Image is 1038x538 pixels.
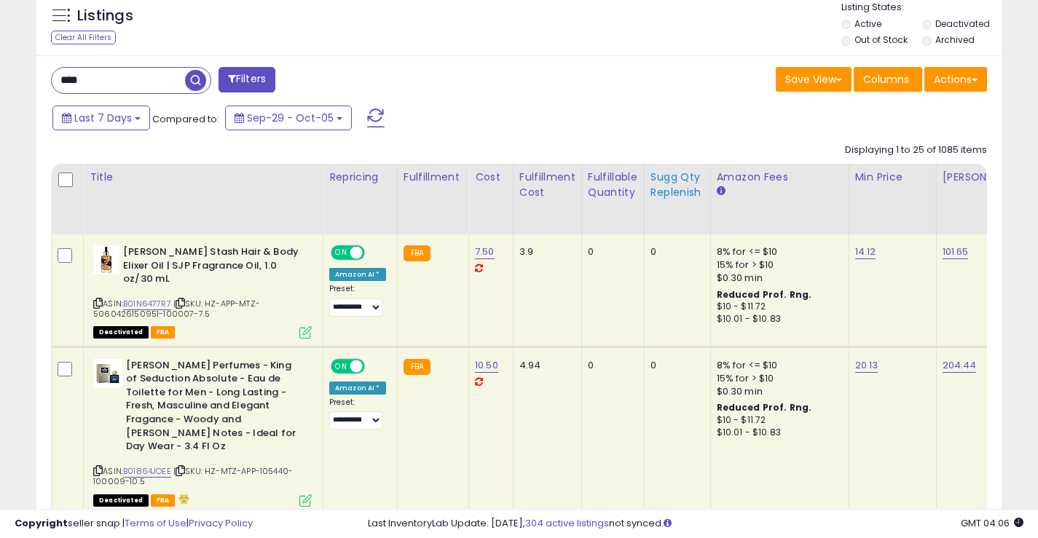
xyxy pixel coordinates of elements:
[93,359,122,388] img: 31lB0A4E+KL._SL40_.jpg
[854,17,881,30] label: Active
[123,465,171,478] a: B01864JOEE
[51,31,116,44] div: Clear All Filters
[717,313,838,325] div: $10.01 - $10.83
[329,284,386,317] div: Preset:
[845,143,987,157] div: Displaying 1 to 25 of 1085 items
[717,245,838,258] div: 8% for <= $10
[93,245,312,337] div: ASIN:
[77,6,133,26] h5: Listings
[854,67,922,92] button: Columns
[855,358,878,373] a: 20.13
[329,381,386,395] div: Amazon AI *
[588,170,638,200] div: Fulfillable Quantity
[855,170,930,185] div: Min Price
[52,106,150,130] button: Last 7 Days
[854,33,908,46] label: Out of Stock
[189,516,253,530] a: Privacy Policy
[943,358,977,373] a: 204.44
[123,245,300,290] b: [PERSON_NAME] Stash Hair & Body Elixer Oil | SJP Fragrance Oil, 1.0 oz/30 mL
[90,170,317,185] div: Title
[126,359,303,457] b: [PERSON_NAME] Perfumes - King of Seduction Absolute - Eau de Toilette for Men - Long Lasting - Fr...
[475,245,495,259] a: 7.50
[247,111,334,125] span: Sep-29 - Oct-05
[776,67,852,92] button: Save View
[332,360,350,372] span: ON
[93,245,119,274] img: 31ScNxRsTrL._SL40_.jpg
[368,517,1023,531] div: Last InventoryLab Update: [DATE], not synced.
[151,494,176,507] span: FBA
[717,258,838,272] div: 15% for > $10
[404,170,463,185] div: Fulfillment
[519,359,570,372] div: 4.94
[332,247,350,259] span: ON
[650,359,699,372] div: 0
[717,301,838,313] div: $10 - $11.72
[175,494,190,504] i: hazardous material
[329,268,386,281] div: Amazon AI *
[935,33,975,46] label: Archived
[123,298,171,310] a: B01N6477R7
[93,298,260,320] span: | SKU: HZ-APP-MTZ-5060426150951-100007-7.5
[943,170,1029,185] div: [PERSON_NAME]
[93,465,293,487] span: | SKU: HZ-MTZ-APP-105440-100009-10.5
[363,247,386,259] span: OFF
[519,245,570,258] div: 3.9
[588,245,633,258] div: 0
[644,164,710,234] th: Please note that this number is a calculation based on your required days of coverage and your ve...
[717,385,838,398] div: $0.30 min
[475,358,498,373] a: 10.50
[363,360,386,372] span: OFF
[841,1,1002,15] p: Listing States:
[855,245,876,259] a: 14.12
[863,72,909,87] span: Columns
[519,170,575,200] div: Fulfillment Cost
[15,517,253,531] div: seller snap | |
[717,359,838,372] div: 8% for <= $10
[717,372,838,385] div: 15% for > $10
[525,516,609,530] a: 304 active listings
[717,272,838,285] div: $0.30 min
[717,401,812,414] b: Reduced Prof. Rng.
[404,245,430,261] small: FBA
[74,111,132,125] span: Last 7 Days
[152,112,219,126] span: Compared to:
[329,170,391,185] div: Repricing
[961,516,1023,530] span: 2025-10-13 04:06 GMT
[93,494,149,507] span: All listings that are unavailable for purchase on Amazon for any reason other than out-of-stock
[650,170,704,200] div: Sugg Qty Replenish
[93,326,149,339] span: All listings that are unavailable for purchase on Amazon for any reason other than out-of-stock
[717,414,838,427] div: $10 - $11.72
[717,170,843,185] div: Amazon Fees
[404,359,430,375] small: FBA
[924,67,987,92] button: Actions
[935,17,990,30] label: Deactivated
[225,106,352,130] button: Sep-29 - Oct-05
[943,245,969,259] a: 101.65
[329,397,386,430] div: Preset:
[15,516,68,530] strong: Copyright
[717,427,838,439] div: $10.01 - $10.83
[588,359,633,372] div: 0
[717,288,812,301] b: Reduced Prof. Rng.
[125,516,186,530] a: Terms of Use
[151,326,176,339] span: FBA
[219,67,275,92] button: Filters
[717,185,726,198] small: Amazon Fees.
[650,245,699,258] div: 0
[475,170,507,185] div: Cost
